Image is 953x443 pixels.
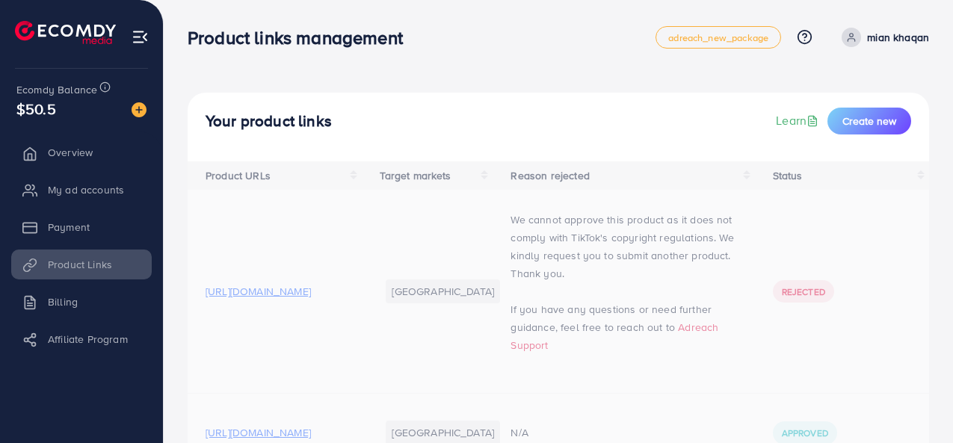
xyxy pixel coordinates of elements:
[776,112,821,129] a: Learn
[16,98,56,120] span: $50.5
[836,28,929,47] a: mian khaqan
[867,28,929,46] p: mian khaqan
[842,114,896,128] span: Create new
[656,26,781,49] a: adreach_new_package
[132,102,147,117] img: image
[827,108,911,134] button: Create new
[206,112,332,131] h4: Your product links
[668,33,768,43] span: adreach_new_package
[132,28,149,46] img: menu
[16,82,97,97] span: Ecomdy Balance
[188,27,415,49] h3: Product links management
[15,21,116,44] img: logo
